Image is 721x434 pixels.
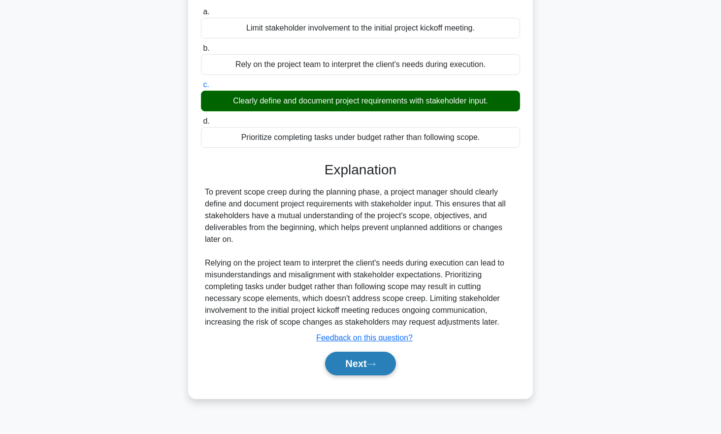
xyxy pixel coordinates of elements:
div: Rely on the project team to interpret the client's needs during execution. [201,54,520,75]
div: Prioritize completing tasks under budget rather than following scope. [201,127,520,148]
div: Clearly define and document project requirements with stakeholder input. [201,91,520,111]
span: d. [203,117,209,125]
h3: Explanation [207,162,514,178]
button: Next [325,352,395,375]
div: To prevent scope creep during the planning phase, a project manager should clearly define and doc... [205,186,516,328]
div: Limit stakeholder involvement to the initial project kickoff meeting. [201,18,520,38]
span: b. [203,44,209,52]
span: a. [203,7,209,16]
a: Feedback on this question? [316,334,413,342]
span: c. [203,80,209,89]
